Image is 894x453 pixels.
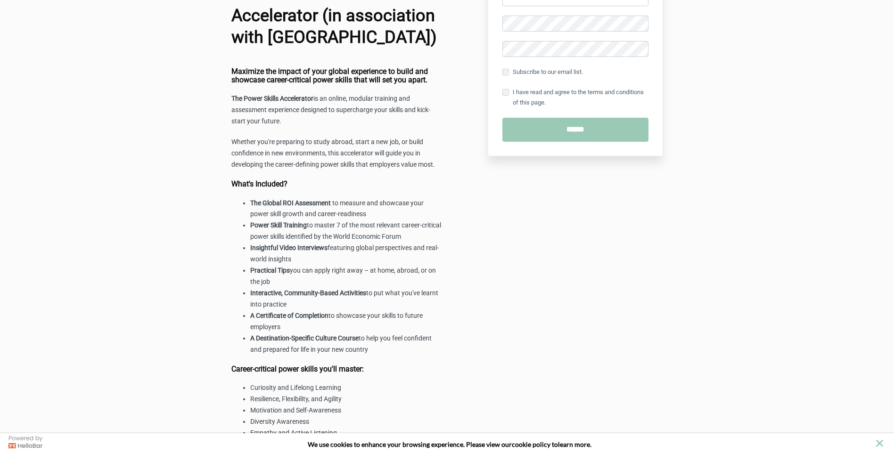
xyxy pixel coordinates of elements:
[231,180,443,188] h4: What's Included?
[250,288,443,310] li: to put what you've learnt into practice
[502,69,509,75] input: Subscribe to our email list.
[250,243,443,265] li: featuring global perspectives and real-world insights
[250,198,443,220] li: to measure and showcase your power skill growth and career-readiness
[250,244,328,251] strong: Insightful Video Interviews
[231,67,443,84] h4: Maximize the impact of your global experience to build and showcase career-critical power skills ...
[250,382,443,394] li: Curiosity and Lifelong Learning
[231,93,443,127] p: is an online, modular training and assessment experience designed to supercharge your skills and ...
[231,365,443,373] h4: Career-critical power skills you'll master:
[874,437,886,449] button: close
[250,310,443,333] li: to showcase your skills to future employers
[502,87,648,108] label: I have read and agree to the terms and conditions of this page.
[231,137,443,170] p: Whether you're preparing to study abroad, start a new job, or build confidence in new environment...
[250,199,331,207] strong: The Global ROI Assessment
[250,394,443,405] li: Resilience, Flexibility, and Agility
[250,289,366,297] strong: Interactive, Community-Based Activities
[231,95,313,102] strong: The Power Skills Accelerator
[512,440,550,448] a: cookie policy
[502,67,583,77] label: Subscribe to our email list.
[250,221,307,229] strong: Power Skill Training
[250,267,290,274] strong: Practical Tips
[552,440,558,448] strong: to
[250,333,443,356] li: to help you feel confident and prepared for life in your new country
[250,334,359,342] strong: A Destination-Specific Culture Course
[250,265,443,288] li: you can apply right away – at home, abroad, or on the job
[250,406,341,414] span: Motivation and Self-Awareness
[308,440,512,448] span: We use cookies to enhance your browsing experience. Please view our
[250,429,337,437] span: Empathy and Active Listening
[502,89,509,96] input: I have read and agree to the terms and conditions of this page.
[250,220,443,243] li: to master 7 of the most relevant career-critical power skills identified by the World Economic Forum
[250,418,309,425] span: Diversity Awareness
[558,440,591,448] span: learn more.
[250,312,328,319] strong: A Certificate of Completion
